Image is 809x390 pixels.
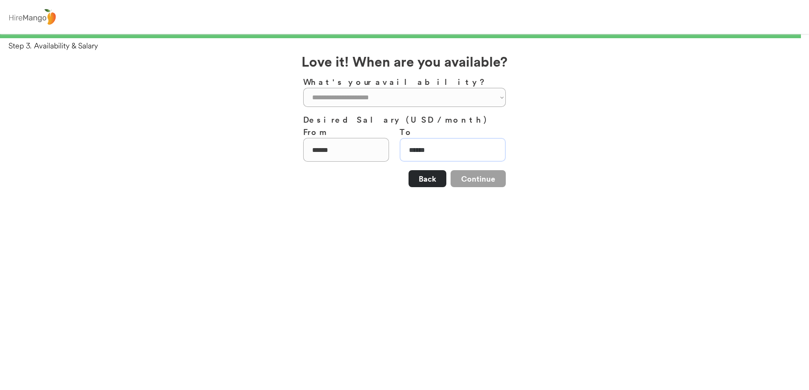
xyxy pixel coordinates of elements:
h3: To [400,126,506,138]
div: Step 3. Availability & Salary [8,40,809,51]
div: 99% [2,34,807,38]
h3: What's your availability? [303,76,506,88]
button: Continue [451,170,506,187]
h3: Desired Salary (USD / month) [303,113,506,126]
img: logo%20-%20hiremango%20gray.png [6,7,58,27]
button: Back [409,170,446,187]
h2: Love it! When are you available? [302,51,507,71]
h3: From [303,126,389,138]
